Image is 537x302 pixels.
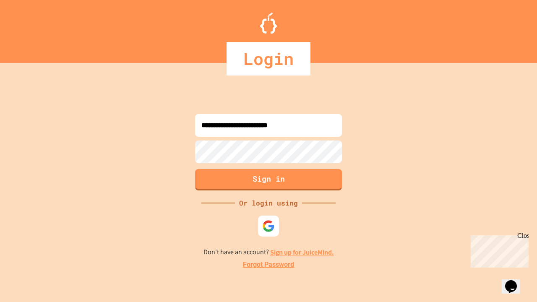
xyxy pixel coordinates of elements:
div: Chat with us now!Close [3,3,58,53]
a: Sign up for JuiceMind. [270,248,334,257]
img: google-icon.svg [262,220,275,232]
iframe: chat widget [502,268,529,294]
div: Or login using [235,198,302,208]
button: Sign in [195,169,342,190]
iframe: chat widget [467,232,529,268]
div: Login [227,42,310,75]
p: Don't have an account? [203,247,334,258]
a: Forgot Password [243,260,294,270]
img: Logo.svg [260,13,277,34]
